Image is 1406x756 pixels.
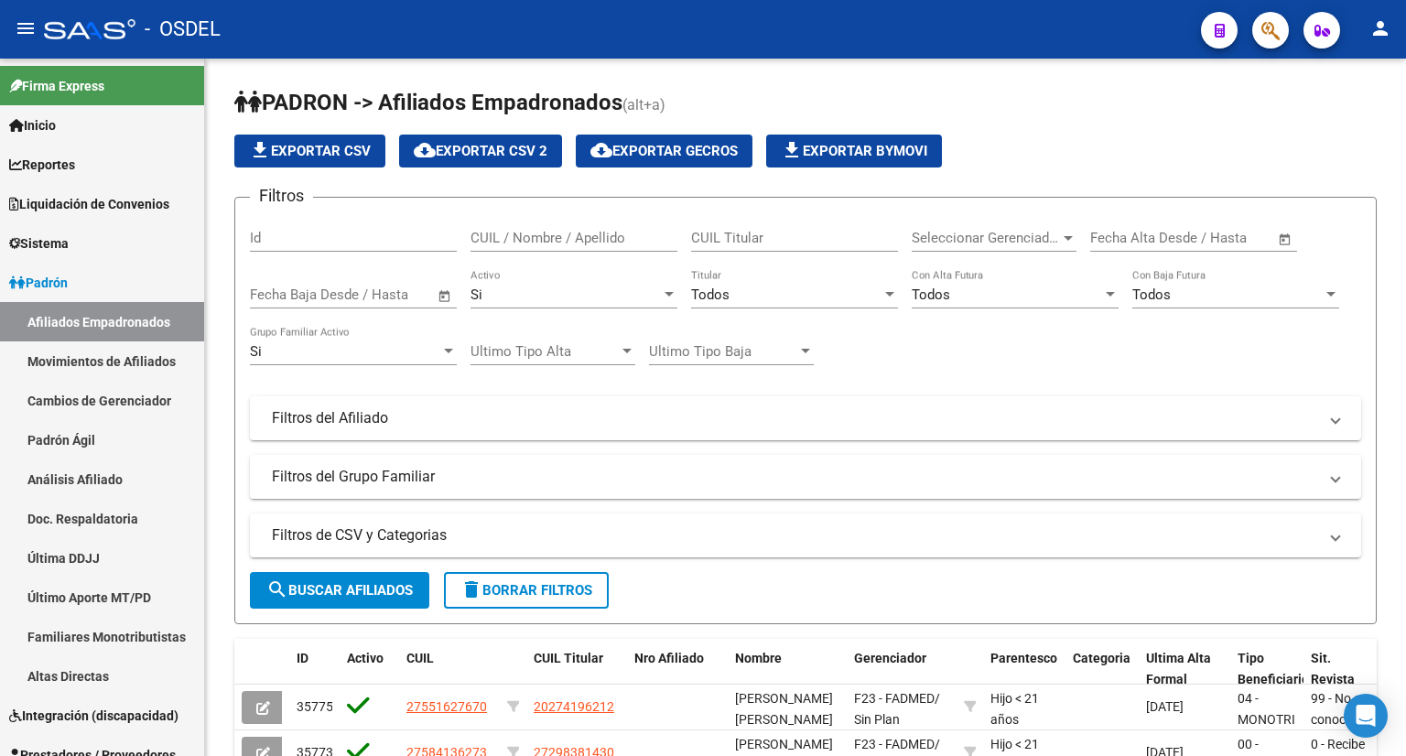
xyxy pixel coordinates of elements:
span: Tipo Beneficiario [1238,651,1309,686]
span: F23 - FADMED [854,691,935,706]
mat-expansion-panel-header: Filtros de CSV y Categorias [250,513,1361,557]
mat-icon: file_download [781,139,803,161]
span: Buscar Afiliados [266,582,413,599]
datatable-header-cell: Sit. Revista [1303,639,1377,699]
button: Exportar CSV [234,135,385,167]
span: Activo [347,651,384,665]
span: Gerenciador [854,651,926,665]
datatable-header-cell: CUIL [399,639,500,699]
mat-panel-title: Filtros de CSV y Categorias [272,525,1317,545]
span: Sit. Revista [1311,651,1355,686]
span: Inicio [9,115,56,135]
span: Todos [912,286,950,303]
h3: Filtros [250,183,313,209]
button: Exportar Bymovi [766,135,942,167]
span: CUIL Titular [534,651,603,665]
datatable-header-cell: Categoria [1065,639,1139,699]
span: Liquidación de Convenios [9,194,169,214]
span: Categoria [1073,651,1130,665]
span: - OSDEL [145,9,221,49]
div: Open Intercom Messenger [1344,694,1388,738]
button: Exportar CSV 2 [399,135,562,167]
span: Ultima Alta Formal [1146,651,1211,686]
span: Si [250,343,262,360]
button: Open calendar [1275,229,1296,250]
datatable-header-cell: Nombre [728,639,847,699]
datatable-header-cell: Parentesco [983,639,1065,699]
span: Firma Express [9,76,104,96]
span: PADRON -> Afiliados Empadronados [234,90,622,115]
div: [DATE] [1146,697,1223,718]
span: ID [297,651,308,665]
datatable-header-cell: Ultima Alta Formal [1139,639,1230,699]
span: Exportar Bymovi [781,143,927,159]
span: Nro Afiliado [634,651,704,665]
button: Borrar Filtros [444,572,609,609]
span: Todos [691,286,730,303]
button: Buscar Afiliados [250,572,429,609]
span: Padrón [9,273,68,293]
span: Si [470,286,482,303]
input: Fecha fin [341,286,429,303]
mat-icon: menu [15,17,37,39]
datatable-header-cell: Gerenciador [847,639,957,699]
button: Exportar GECROS [576,135,752,167]
span: CUIL [406,651,434,665]
span: Ultimo Tipo Baja [649,343,797,360]
span: Hijo < 21 años [990,691,1039,727]
span: 35775 [297,699,333,714]
span: [PERSON_NAME] [PERSON_NAME] [735,691,833,727]
span: Reportes [9,155,75,175]
mat-icon: file_download [249,139,271,161]
mat-icon: cloud_download [414,139,436,161]
datatable-header-cell: Tipo Beneficiario [1230,639,1303,699]
span: Exportar CSV [249,143,371,159]
span: 20274196212 [534,699,614,714]
span: F23 - FADMED [854,737,935,751]
span: Exportar GECROS [590,143,738,159]
button: Open calendar [435,286,456,307]
span: Integración (discapacidad) [9,706,178,726]
input: Fecha inicio [1090,230,1164,246]
input: Fecha fin [1181,230,1270,246]
mat-expansion-panel-header: Filtros del Grupo Familiar [250,455,1361,499]
mat-expansion-panel-header: Filtros del Afiliado [250,396,1361,440]
span: Nombre [735,651,782,665]
span: (alt+a) [622,96,665,113]
span: Exportar CSV 2 [414,143,547,159]
datatable-header-cell: CUIL Titular [526,639,627,699]
input: Fecha inicio [250,286,324,303]
mat-icon: cloud_download [590,139,612,161]
mat-icon: delete [460,578,482,600]
span: Ultimo Tipo Alta [470,343,619,360]
span: 04 - MONOTRIBUTISTAS [1238,691,1352,727]
datatable-header-cell: Nro Afiliado [627,639,728,699]
mat-panel-title: Filtros del Afiliado [272,408,1317,428]
span: 27551627670 [406,699,487,714]
span: Parentesco [990,651,1057,665]
mat-panel-title: Filtros del Grupo Familiar [272,467,1317,487]
datatable-header-cell: ID [289,639,340,699]
span: Sistema [9,233,69,254]
span: Seleccionar Gerenciador [912,230,1060,246]
mat-icon: person [1369,17,1391,39]
mat-icon: search [266,578,288,600]
datatable-header-cell: Activo [340,639,399,699]
span: Todos [1132,286,1171,303]
span: Borrar Filtros [460,582,592,599]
